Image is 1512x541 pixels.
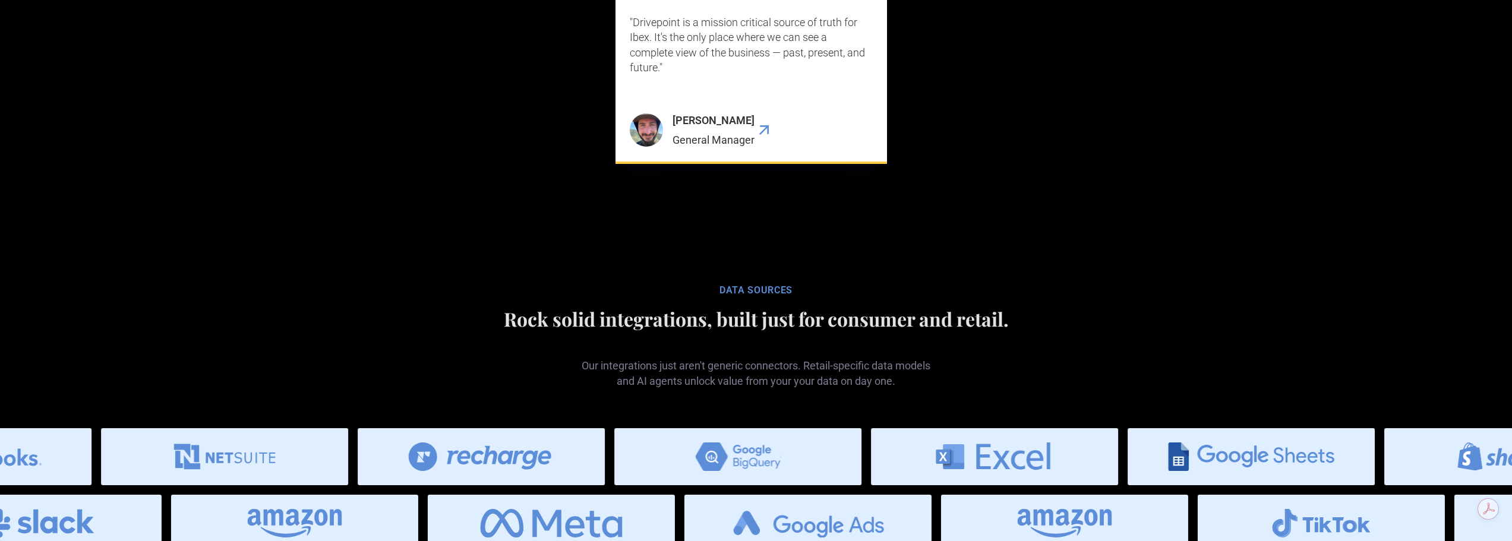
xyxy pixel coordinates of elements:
div: General Manager [673,132,755,147]
p: "Drivepoint is a mission critical source of truth for Ibex. It's the only place where we can see ... [630,15,873,75]
h2: Rock solid integrations, built just for consumer and retail. [317,308,1195,330]
div: [PERSON_NAME] [673,113,755,128]
p: Our integrations just aren't generic connectors. Retail-specific data models and AI agents unlock... [578,339,935,388]
div: Data SOURCES [317,284,1195,296]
